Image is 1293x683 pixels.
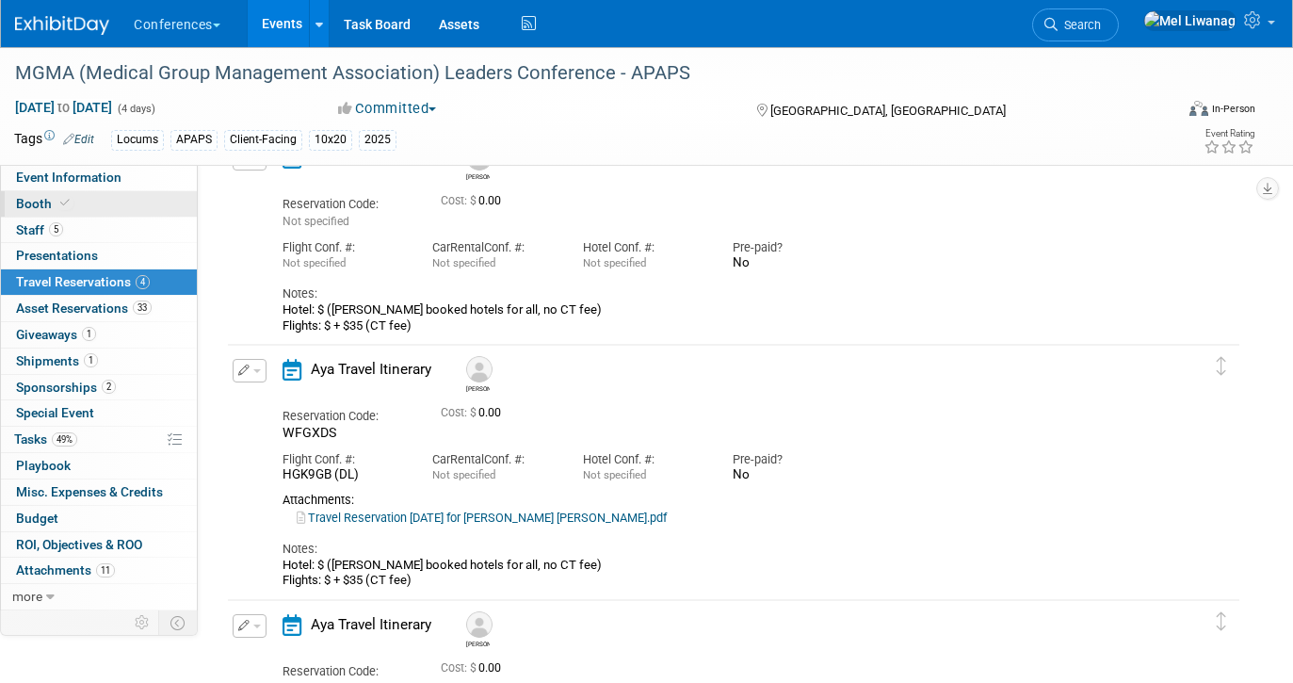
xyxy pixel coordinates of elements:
[16,196,73,211] span: Booth
[441,194,509,207] span: 0.00
[441,406,509,419] span: 0.00
[16,327,96,342] span: Giveaways
[770,104,1006,118] span: [GEOGRAPHIC_DATA], [GEOGRAPHIC_DATA]
[432,256,495,269] span: Not specified
[1058,18,1101,32] span: Search
[1189,101,1208,116] img: Format-Inperson.png
[16,222,63,237] span: Staff
[461,611,494,648] div: Jerry Limonta
[1,532,197,558] a: ROI, Objectives & ROO
[63,133,94,146] a: Edit
[55,100,73,115] span: to
[1143,10,1236,31] img: Mel Liwanag
[1,558,197,583] a: Attachments11
[16,458,71,473] span: Playbook
[283,614,301,636] i: Aya Travel Itinerary
[283,215,349,228] span: Not specified
[432,468,495,481] span: Not specified
[16,170,121,185] span: Event Information
[133,301,152,315] span: 33
[8,57,1150,90] div: MGMA (Medical Group Management Association) Leaders Conference - APAPS
[16,353,98,368] span: Shipments
[16,248,98,263] span: Presentations
[583,239,704,256] div: Hotel Conf. #:
[283,451,404,468] div: Flight Conf. #:
[1072,98,1255,126] div: Event Format
[1204,129,1254,138] div: Event Rating
[126,610,159,635] td: Personalize Event Tab Strip
[441,661,478,675] span: Cost: $
[1032,8,1119,41] a: Search
[170,130,218,150] div: APAPS
[466,382,490,393] div: Joseph Carlino
[1217,612,1226,631] i: Click and drag to move item
[359,130,396,150] div: 2025
[12,589,42,604] span: more
[311,616,431,633] span: Aya Travel Itinerary
[52,432,77,447] span: 49%
[1,269,197,295] a: Travel Reservations4
[1,453,197,479] a: Playbook
[432,239,554,256] div: Car Conf. #:
[1,400,197,426] a: Special Event
[14,99,113,116] span: [DATE] [DATE]
[16,301,152,316] span: Asset Reservations
[583,256,646,269] span: Not specified
[283,663,412,680] div: Reservation Code:
[1,349,197,374] a: Shipments1
[331,99,444,119] button: Committed
[1,296,197,321] a: Asset Reservations33
[283,408,412,425] div: Reservation Code:
[1,375,197,400] a: Sponsorships2
[450,240,484,254] span: Rental
[96,563,115,577] span: 11
[1,218,197,243] a: Staff5
[16,562,115,577] span: Attachments
[49,222,63,236] span: 5
[16,380,116,395] span: Sponsorships
[432,451,554,468] div: Car Conf. #:
[16,484,163,499] span: Misc. Expenses & Credits
[1,243,197,268] a: Presentations
[733,467,750,481] span: No
[733,255,750,269] span: No
[466,356,493,382] img: Joseph Carlino
[1,506,197,531] a: Budget
[1,165,197,190] a: Event Information
[16,511,58,526] span: Budget
[461,356,494,393] div: Joseph Carlino
[1,322,197,348] a: Giveaways1
[1217,357,1226,376] i: Click and drag to move item
[1,480,197,505] a: Misc. Expenses & Credits
[60,198,70,208] i: Booth reservation complete
[1,191,197,217] a: Booth
[583,468,646,481] span: Not specified
[283,493,1156,508] div: Attachments:
[311,361,431,378] span: Aya Travel Itinerary
[14,129,94,151] td: Tags
[283,467,404,483] div: HGK9GB (DL)
[283,359,301,381] i: Aya Travel Itinerary
[16,405,94,420] span: Special Event
[283,541,1156,558] div: Notes:
[1,427,197,452] a: Tasks49%
[16,274,150,289] span: Travel Reservations
[1211,102,1255,116] div: In-Person
[111,130,164,150] div: Locums
[224,130,302,150] div: Client-Facing
[82,327,96,341] span: 1
[466,638,490,648] div: Jerry Limonta
[283,285,1156,302] div: Notes:
[441,661,509,675] span: 0.00
[283,256,346,269] span: Not specified
[297,511,667,525] a: Travel Reservation [DATE] for [PERSON_NAME] [PERSON_NAME].pdf
[159,610,198,635] td: Toggle Event Tabs
[16,537,142,552] span: ROI, Objectives & ROO
[583,451,704,468] div: Hotel Conf. #:
[283,425,336,440] span: WFGXDS
[102,380,116,394] span: 2
[441,194,478,207] span: Cost: $
[466,611,493,638] img: Jerry Limonta
[450,452,484,466] span: Rental
[84,353,98,367] span: 1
